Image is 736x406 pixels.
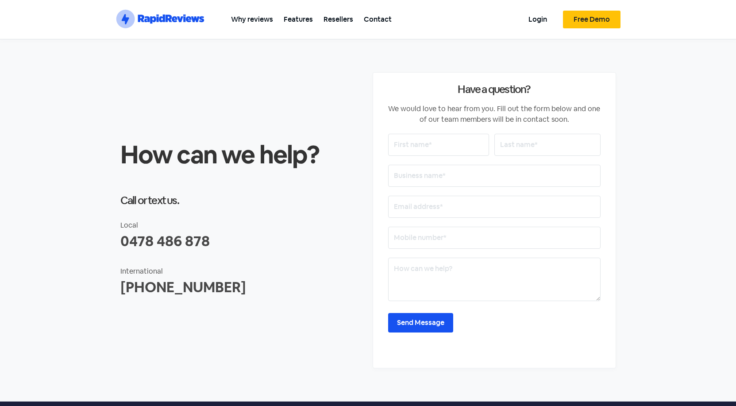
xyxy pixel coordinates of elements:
[388,165,601,187] input: Business name*
[120,142,364,167] h2: How can we help?
[388,313,453,333] input: Send Message
[388,134,489,156] input: First name*
[120,220,364,231] div: Local
[388,104,601,125] div: We would love to hear from you. Fill out the form below and one of our team members will be in co...
[388,196,601,218] input: Email address*
[523,9,552,29] a: Login
[120,277,364,298] div: [PHONE_NUMBER]
[120,266,364,277] div: International
[120,231,364,252] div: 0478 486 878
[226,9,278,29] a: Why reviews
[388,84,601,95] h2: Have a question?
[563,11,620,28] a: Free Demo
[574,16,610,23] span: Free Demo
[120,195,364,206] h2: Call or text us.
[278,9,318,29] a: Features
[388,227,601,249] input: Mobile number*
[318,9,358,29] a: Resellers
[358,9,397,29] a: Contact
[494,134,601,156] input: Last name*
